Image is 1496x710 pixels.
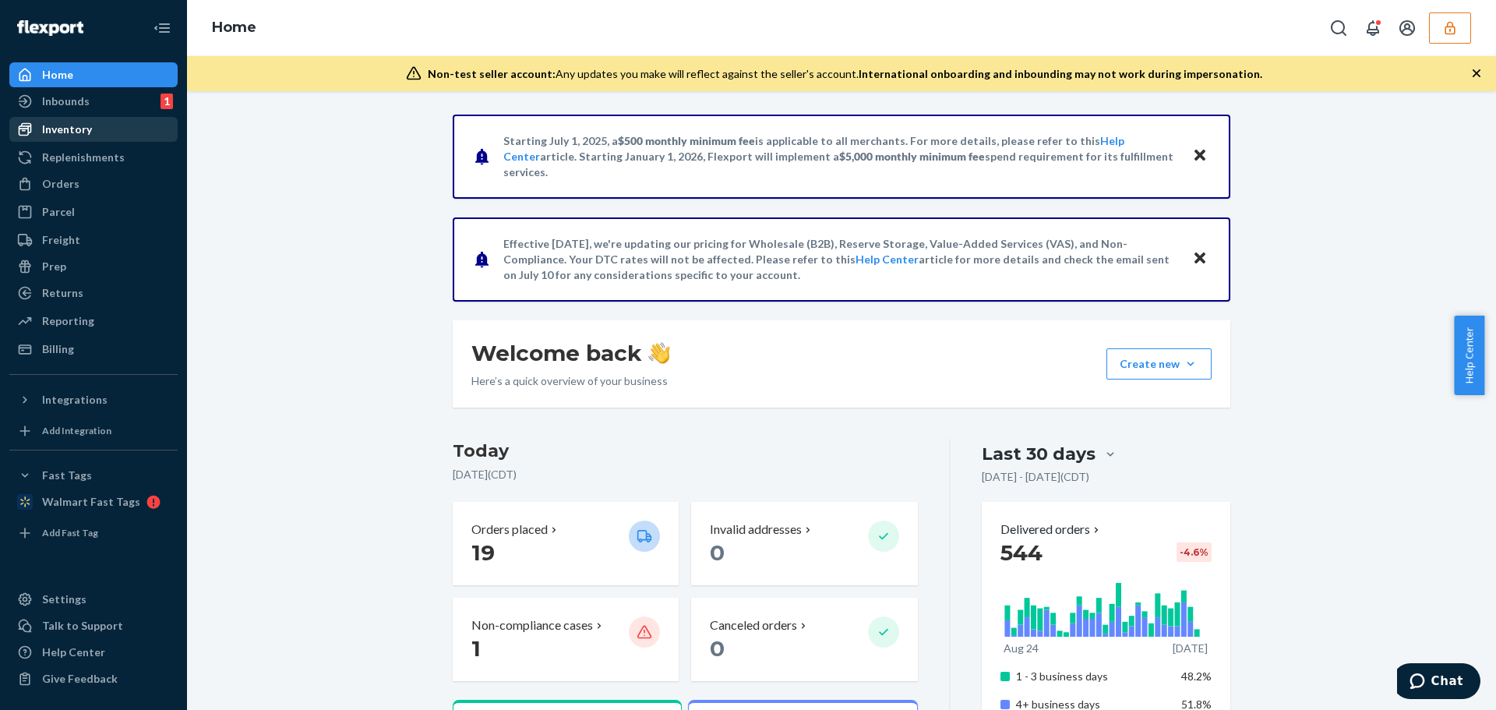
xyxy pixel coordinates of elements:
span: Non-test seller account: [428,67,556,80]
span: 544 [1000,539,1043,566]
div: Give Feedback [42,671,118,687]
button: Canceled orders 0 [691,598,917,681]
button: Give Feedback [9,666,178,691]
a: Freight [9,228,178,253]
p: [DATE] [1173,641,1208,656]
div: Add Integration [42,424,111,437]
div: Help Center [42,645,105,660]
a: Settings [9,587,178,612]
div: Integrations [42,392,108,408]
button: Talk to Support [9,613,178,638]
div: Billing [42,341,74,357]
button: Open notifications [1357,12,1388,44]
button: Close [1190,145,1210,168]
div: Settings [42,592,86,607]
a: Orders [9,171,178,196]
p: [DATE] ( CDT ) [453,467,918,482]
span: 19 [471,539,495,566]
a: Replenishments [9,145,178,170]
a: Home [9,62,178,87]
p: Starting July 1, 2025, a is applicable to all merchants. For more details, please refer to this a... [503,133,1177,180]
div: Orders [42,176,79,192]
span: 0 [710,635,725,662]
p: Orders placed [471,521,548,539]
span: 0 [710,539,725,566]
button: Help Center [1454,316,1484,395]
a: Home [212,19,256,36]
button: Close Navigation [146,12,178,44]
div: Inbounds [42,94,90,109]
p: Non-compliance cases [471,616,593,634]
div: Add Fast Tag [42,526,98,539]
h3: Today [453,439,918,464]
button: Open account menu [1392,12,1423,44]
p: Here’s a quick overview of your business [471,373,670,389]
div: Replenishments [42,150,125,165]
a: Inbounds1 [9,89,178,114]
div: 1 [161,94,173,109]
a: Billing [9,337,178,362]
div: Reporting [42,313,94,329]
a: Help Center [856,253,919,266]
a: Inventory [9,117,178,142]
button: Fast Tags [9,463,178,488]
button: Invalid addresses 0 [691,502,917,585]
div: Talk to Support [42,618,123,634]
button: Integrations [9,387,178,412]
button: Delivered orders [1000,521,1103,539]
p: 1 - 3 business days [1016,669,1170,684]
a: Add Integration [9,419,178,443]
div: Inventory [42,122,92,137]
div: Walmart Fast Tags [42,494,140,510]
a: Returns [9,281,178,306]
p: Invalid addresses [710,521,802,539]
a: Reporting [9,309,178,334]
div: Prep [42,259,66,274]
button: Create new [1106,348,1212,380]
div: Last 30 days [982,442,1096,466]
img: hand-wave emoji [648,342,670,364]
div: -4.6 % [1177,542,1212,562]
img: Flexport logo [17,20,83,36]
div: Home [42,67,73,83]
button: Open Search Box [1323,12,1354,44]
span: $500 monthly minimum fee [618,134,755,147]
p: Aug 24 [1004,641,1039,656]
div: Any updates you make will reflect against the seller's account. [428,66,1262,82]
iframe: Opens a widget where you can chat to one of our agents [1397,663,1480,702]
a: Parcel [9,200,178,224]
span: 1 [471,635,481,662]
p: [DATE] - [DATE] ( CDT ) [982,469,1089,485]
h1: Welcome back [471,339,670,367]
ol: breadcrumbs [199,5,269,51]
div: Freight [42,232,80,248]
span: $5,000 monthly minimum fee [839,150,985,163]
a: Walmart Fast Tags [9,489,178,514]
div: Fast Tags [42,468,92,483]
button: Orders placed 19 [453,502,679,585]
span: International onboarding and inbounding may not work during impersonation. [859,67,1262,80]
a: Help Center [9,640,178,665]
a: Add Fast Tag [9,521,178,546]
span: 48.2% [1181,669,1212,683]
a: Prep [9,254,178,279]
div: Returns [42,285,83,301]
p: Canceled orders [710,616,797,634]
button: Non-compliance cases 1 [453,598,679,681]
p: Effective [DATE], we're updating our pricing for Wholesale (B2B), Reserve Storage, Value-Added Se... [503,236,1177,283]
div: Parcel [42,204,75,220]
button: Close [1190,248,1210,270]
